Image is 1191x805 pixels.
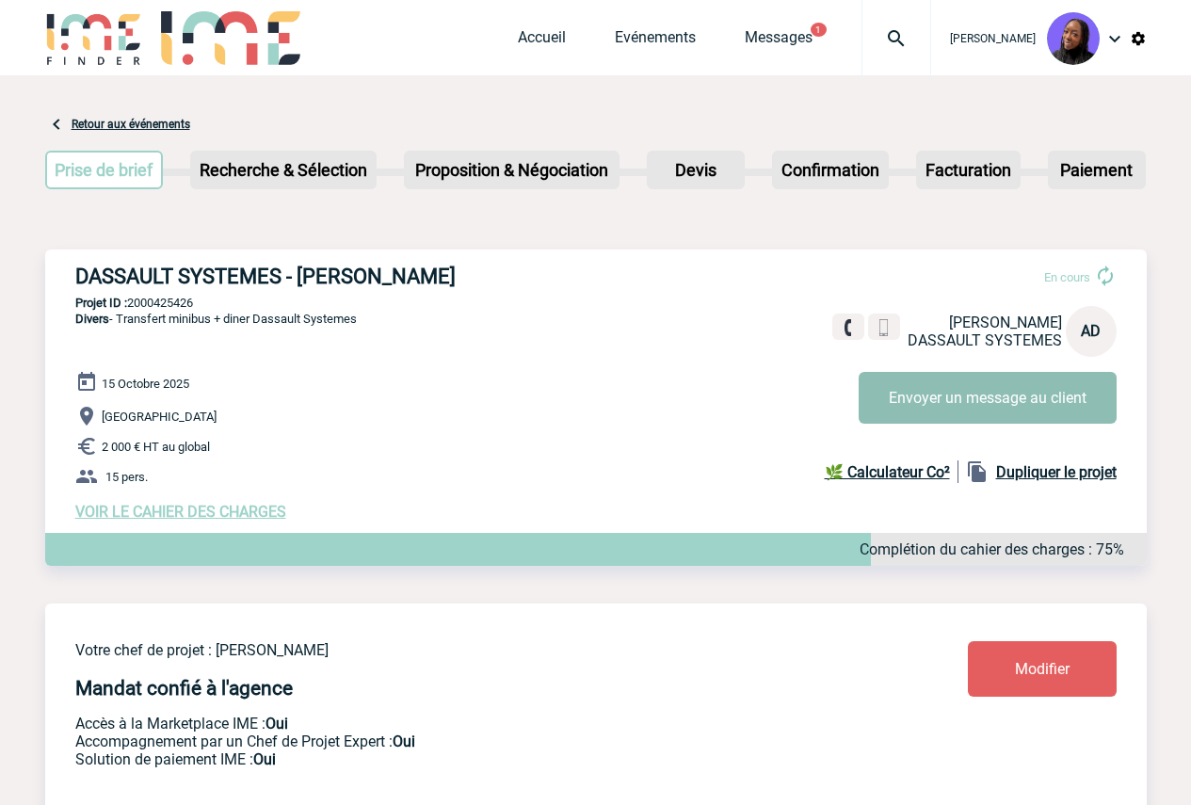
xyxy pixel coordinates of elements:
[266,715,288,733] b: Oui
[518,28,566,55] a: Accueil
[75,312,357,326] span: - Transfert minibus + diner Dassault Systemes
[908,331,1062,349] span: DASSAULT SYSTEMES
[918,153,1019,187] p: Facturation
[811,23,827,37] button: 1
[876,319,893,336] img: portable.png
[406,153,618,187] p: Proposition & Négociation
[47,153,162,187] p: Prise de brief
[1047,12,1100,65] img: 131349-0.png
[75,750,857,768] p: Conformité aux process achat client, Prise en charge de la facturation, Mutualisation de plusieur...
[75,715,857,733] p: Accès à la Marketplace IME :
[75,503,286,521] a: VOIR LE CAHIER DES CHARGES
[825,460,958,483] a: 🌿 Calculateur Co²
[950,32,1036,45] span: [PERSON_NAME]
[102,377,189,391] span: 15 Octobre 2025
[75,296,127,310] b: Projet ID :
[75,677,293,700] h4: Mandat confié à l'agence
[966,460,989,483] img: file_copy-black-24dp.png
[192,153,375,187] p: Recherche & Sélection
[72,118,190,131] a: Retour aux événements
[1015,660,1070,678] span: Modifier
[75,265,640,288] h3: DASSAULT SYSTEMES - [PERSON_NAME]
[102,410,217,424] span: [GEOGRAPHIC_DATA]
[393,733,415,750] b: Oui
[253,750,276,768] b: Oui
[102,440,210,454] span: 2 000 € HT au global
[75,641,857,659] p: Votre chef de projet : [PERSON_NAME]
[105,470,148,484] span: 15 pers.
[840,319,857,336] img: fixe.png
[745,28,813,55] a: Messages
[1044,270,1090,284] span: En cours
[1050,153,1144,187] p: Paiement
[45,296,1147,310] p: 2000425426
[859,372,1117,424] button: Envoyer un message au client
[615,28,696,55] a: Evénements
[825,463,950,481] b: 🌿 Calculateur Co²
[75,733,857,750] p: Prestation payante
[996,463,1117,481] b: Dupliquer le projet
[45,11,143,65] img: IME-Finder
[1081,322,1101,340] span: AD
[949,314,1062,331] span: [PERSON_NAME]
[649,153,743,187] p: Devis
[774,153,887,187] p: Confirmation
[75,312,109,326] span: Divers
